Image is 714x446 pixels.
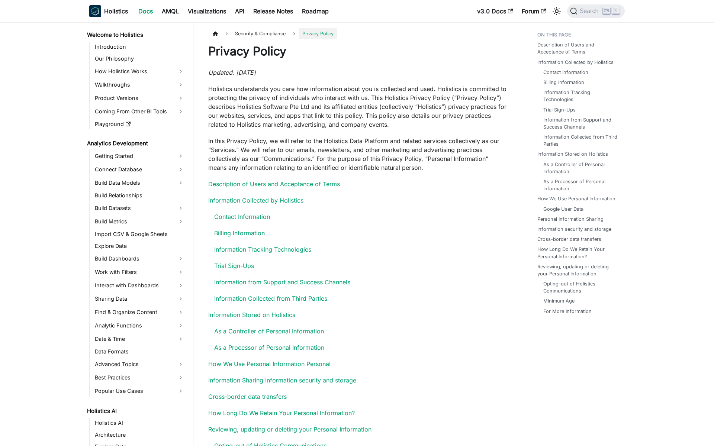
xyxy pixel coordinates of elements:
[208,136,508,172] p: In this Privacy Policy, we will refer to the Holistics Data Platform and related services collect...
[93,229,187,239] a: Import CSV & Google Sheets
[93,346,187,357] a: Data Formats
[93,279,187,291] a: Interact with Dashboards
[537,59,614,66] a: Information Collected by Holistics
[551,5,563,17] button: Switch between dark and light mode (currently light mode)
[208,197,303,204] a: Information Collected by Holistics
[85,406,187,416] a: Holistics AI
[208,376,356,384] a: Information Sharing Information security and storage
[543,206,583,213] a: Google User Data
[543,133,617,148] a: Information Collected from Third Parties
[208,393,287,400] a: Cross-border data transfers
[214,246,311,253] a: Information Tracking Technologies
[93,385,187,397] a: Popular Use Cases
[89,5,101,17] img: Holistics
[93,216,187,227] a: Build Metrics
[208,28,222,39] a: Home page
[93,202,187,214] a: Build Datasets
[543,178,617,192] a: As a Processor of Personal Information
[208,426,372,433] a: Reviewing, updating or deleting your Personal Information
[93,372,187,384] a: Best Practices
[208,69,256,76] em: Updated: [DATE]
[543,280,617,294] a: Opting-out of Holistics Communications
[578,8,603,14] span: Search
[543,79,584,86] a: Billing Information
[473,5,517,17] a: v3.0 Docs
[567,4,625,18] button: Search (Ctrl+K)
[537,41,620,55] a: Description of Users and Acceptance of Terms
[214,262,254,269] a: Trial Sign-Ups
[537,216,604,223] a: Personal Information Sharing
[93,54,187,64] a: Our Philosophy
[93,164,187,175] a: Connect Database
[537,195,615,202] a: How We Use Personal Information
[208,311,295,319] a: Information Stored on Holistics
[208,44,508,59] h1: Privacy Policy
[82,22,193,446] nav: Docs sidebar
[93,190,187,201] a: Build Relationships
[208,28,508,39] nav: Breadcrumbs
[537,151,608,158] a: Information Stored on Holistics
[104,7,128,16] b: Holistics
[93,306,187,318] a: Find & Organize Content
[93,42,187,52] a: Introduction
[93,358,187,370] a: Advanced Topics
[93,320,187,332] a: Analytic Functions
[231,28,289,39] span: Security & Compliance
[93,430,187,440] a: Architecture
[208,84,508,129] p: Holistics understands you care how information about you is collected and used. Holistics is comm...
[183,5,231,17] a: Visualizations
[517,5,550,17] a: Forum
[214,213,270,220] a: Contact Information
[157,5,183,17] a: AMQL
[214,344,324,351] a: As a Processor of Personal Information
[214,229,265,237] a: Billing Information
[93,65,187,77] a: How Holistics Works
[299,28,337,39] span: Privacy Policy
[93,418,187,428] a: Holistics AI
[543,161,617,175] a: As a Controller of Personal Information
[93,333,187,345] a: Date & Time
[214,295,327,302] a: Information Collected from Third Parties
[543,89,617,103] a: Information Tracking Technologies
[543,106,576,113] a: Trial Sign-Ups
[543,308,592,315] a: For More Information
[612,7,620,14] kbd: K
[214,278,350,286] a: Information from Support and Success Channels
[537,263,620,277] a: Reviewing, updating or deleting your Personal Information
[208,180,340,188] a: Description of Users and Acceptance of Terms
[89,5,128,17] a: HolisticsHolistics
[231,5,249,17] a: API
[93,106,187,117] a: Coming From Other BI Tools
[134,5,157,17] a: Docs
[537,226,611,233] a: Information security and storage
[93,177,187,189] a: Build Data Models
[93,119,187,129] a: Playground
[85,138,187,149] a: Analytics Development
[93,253,187,265] a: Build Dashboards
[85,30,187,40] a: Welcome to Holistics
[93,266,187,278] a: Work with Filters
[537,236,601,243] a: Cross-border data transfers
[543,297,575,304] a: Minimum Age
[297,5,333,17] a: Roadmap
[208,409,355,417] a: How Long Do We Retain Your Personal Information?
[543,69,588,76] a: Contact Information
[93,293,187,305] a: Sharing Data
[93,150,187,162] a: Getting Started
[93,241,187,251] a: Explore Data
[543,116,617,130] a: Information from Support and Success Channels
[537,246,620,260] a: How Long Do We Retain Your Personal Information?
[93,79,187,91] a: Walkthroughs
[93,92,187,104] a: Product Versions
[214,327,324,335] a: As a Controller of Personal Information
[208,360,331,368] a: How We Use Personal Information Personal
[249,5,297,17] a: Release Notes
